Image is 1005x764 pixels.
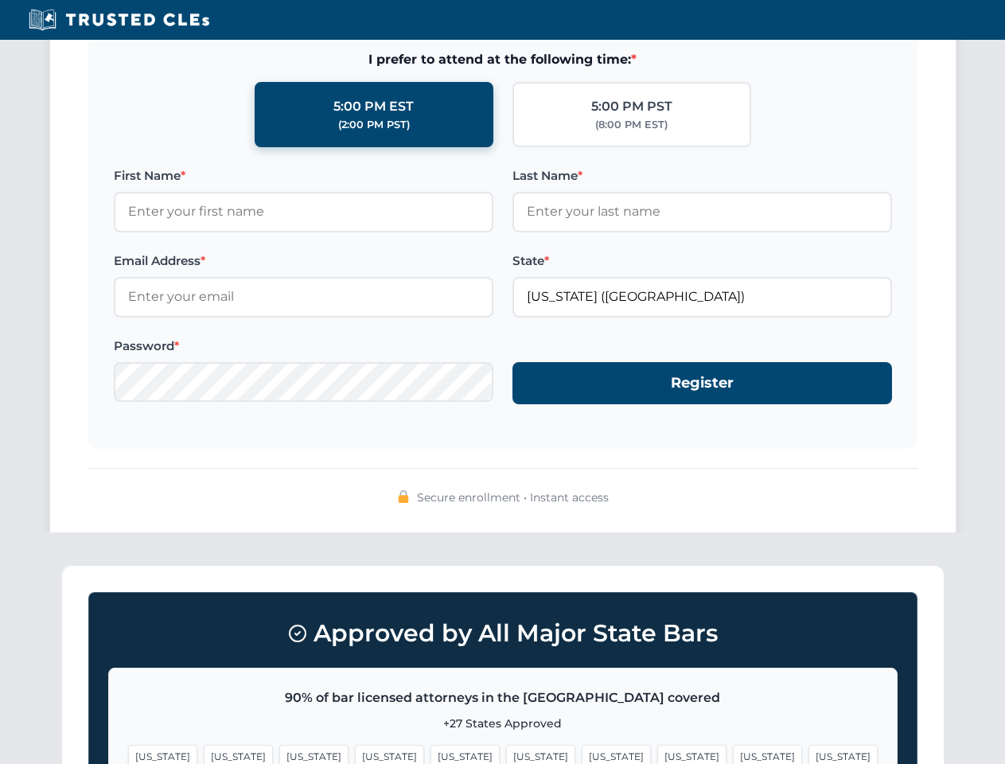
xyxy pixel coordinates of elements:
[512,166,892,185] label: Last Name
[128,688,878,708] p: 90% of bar licensed attorneys in the [GEOGRAPHIC_DATA] covered
[512,362,892,404] button: Register
[397,490,410,503] img: 🔒
[512,251,892,271] label: State
[512,192,892,232] input: Enter your last name
[114,251,493,271] label: Email Address
[114,192,493,232] input: Enter your first name
[338,117,410,133] div: (2:00 PM PST)
[114,49,892,70] span: I prefer to attend at the following time:
[128,715,878,732] p: +27 States Approved
[591,96,672,117] div: 5:00 PM PST
[114,277,493,317] input: Enter your email
[24,8,214,32] img: Trusted CLEs
[417,489,609,506] span: Secure enrollment • Instant access
[108,612,898,655] h3: Approved by All Major State Bars
[333,96,414,117] div: 5:00 PM EST
[114,337,493,356] label: Password
[114,166,493,185] label: First Name
[595,117,668,133] div: (8:00 PM EST)
[512,277,892,317] input: Florida (FL)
